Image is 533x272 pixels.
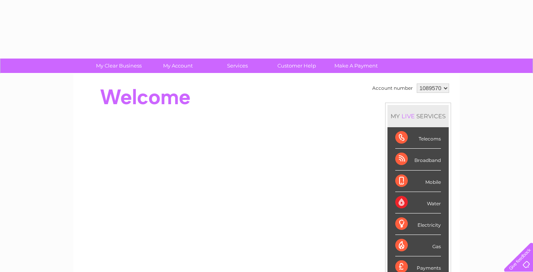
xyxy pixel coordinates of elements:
[395,192,441,213] div: Water
[265,59,329,73] a: Customer Help
[146,59,210,73] a: My Account
[395,149,441,170] div: Broadband
[395,235,441,256] div: Gas
[395,171,441,192] div: Mobile
[370,82,415,95] td: Account number
[395,213,441,235] div: Electricity
[400,112,416,120] div: LIVE
[387,105,449,127] div: MY SERVICES
[205,59,270,73] a: Services
[324,59,388,73] a: Make A Payment
[87,59,151,73] a: My Clear Business
[395,127,441,149] div: Telecoms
